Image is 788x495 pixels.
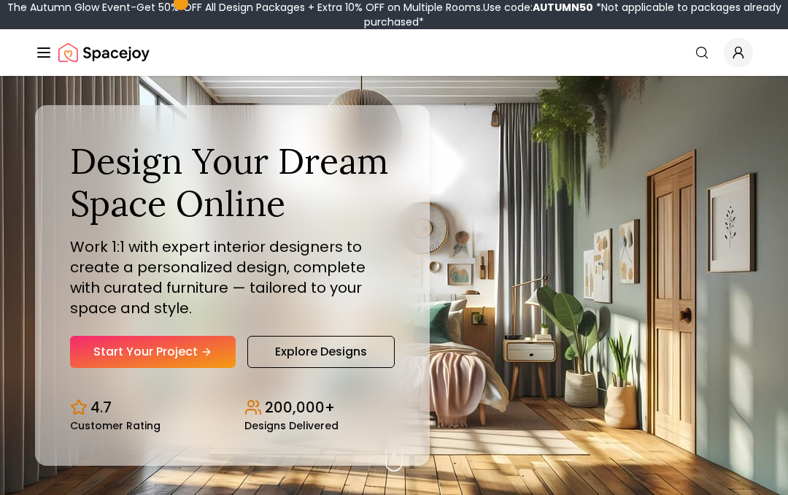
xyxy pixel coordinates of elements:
[265,397,335,418] p: 200,000+
[70,237,395,318] p: Work 1:1 with expert interior designers to create a personalized design, complete with curated fu...
[70,140,395,224] h1: Design Your Dream Space Online
[247,336,395,368] a: Explore Designs
[35,29,753,76] nav: Global
[70,336,236,368] a: Start Your Project
[70,421,161,431] small: Customer Rating
[244,421,339,431] small: Designs Delivered
[70,385,395,431] div: Design stats
[90,397,112,418] p: 4.7
[58,38,150,67] a: Spacejoy
[58,38,150,67] img: Spacejoy Logo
